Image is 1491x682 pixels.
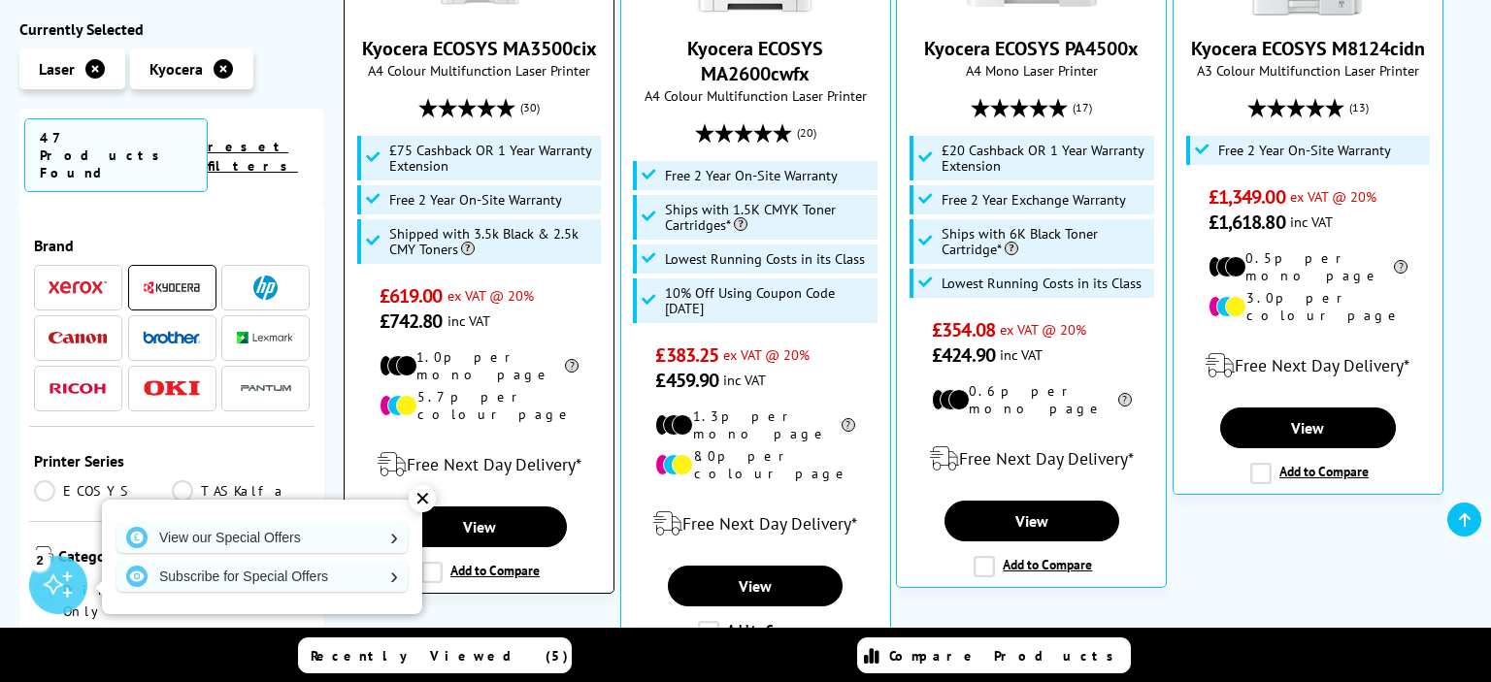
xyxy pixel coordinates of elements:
[797,114,816,151] span: (20)
[253,276,278,300] img: HP
[421,562,540,583] label: Add to Compare
[655,447,854,482] li: 8.0p per colour page
[298,637,572,673] a: Recently Viewed (5)
[380,388,579,423] li: 5.7p per colour page
[665,285,873,316] span: 10% Off Using Coupon Code [DATE]
[389,226,597,257] span: Shipped with 3.5k Black & 2.5k CMY Toners
[237,276,295,300] a: HP
[380,348,579,383] li: 1.0p per mono page
[1290,212,1333,231] span: inc VAT
[655,368,718,393] span: £459.90
[391,506,566,547] a: View
[29,549,50,570] div: 2
[208,138,298,175] a: reset filters
[116,561,408,592] a: Subscribe for Special Offers
[311,647,569,665] span: Recently Viewed (5)
[944,501,1119,541] a: View
[49,281,107,295] img: Xerox
[362,36,597,61] a: Kyocera ECOSYS MA3500cix
[380,309,443,334] span: £742.80
[1000,345,1043,364] span: inc VAT
[1209,210,1285,235] span: £1,618.80
[1073,89,1092,126] span: (17)
[58,546,310,569] span: Category
[447,311,490,330] span: inc VAT
[932,342,995,368] span: £424.90
[49,376,107,401] a: Ricoh
[942,143,1149,174] span: £20 Cashback OR 1 Year Warranty Extension
[34,451,310,471] span: Printer Series
[631,86,880,105] span: A4 Colour Multifunction Laser Printer
[907,61,1156,80] span: A4 Mono Laser Printer
[723,345,810,364] span: ex VAT @ 20%
[237,326,295,350] a: Lexmark
[942,192,1126,208] span: Free 2 Year Exchange Warranty
[354,438,604,492] div: modal_delivery
[932,317,995,342] span: £354.08
[1290,187,1376,206] span: ex VAT @ 20%
[389,192,562,208] span: Free 2 Year On-Site Warranty
[24,118,208,192] span: 47 Products Found
[857,637,1131,673] a: Compare Products
[1191,36,1425,61] a: Kyocera ECOSYS M8124cidn
[631,497,880,551] div: modal_delivery
[409,485,436,512] div: ✕
[1218,143,1391,158] span: Free 2 Year On-Site Warranty
[1250,463,1369,484] label: Add to Compare
[698,621,816,642] label: Add to Compare
[237,376,295,401] a: Pantum
[655,342,718,368] span: £383.25
[237,377,295,401] img: Pantum
[520,89,540,126] span: (30)
[682,1,828,20] a: Kyocera ECOSYS MA2600cwfx
[143,380,201,397] img: OKI
[143,326,201,350] a: Brother
[116,522,408,553] a: View our Special Offers
[39,59,75,79] span: Laser
[19,19,324,39] div: Currently Selected
[380,283,443,309] span: £619.00
[143,331,201,344] img: Brother
[1209,289,1408,324] li: 3.0p per colour page
[1183,339,1433,393] div: modal_delivery
[354,61,604,80] span: A4 Colour Multifunction Laser Printer
[389,143,597,174] span: £75 Cashback OR 1 Year Warranty Extension
[723,371,766,389] span: inc VAT
[924,36,1139,61] a: Kyocera ECOSYS PA4500x
[1183,61,1433,80] span: A3 Colour Multifunction Laser Printer
[34,546,53,566] img: Category
[668,566,843,606] a: View
[143,276,201,300] a: Kyocera
[49,383,107,394] img: Ricoh
[1000,320,1086,339] span: ex VAT @ 20%
[1235,1,1380,20] a: Kyocera ECOSYS M8124cidn
[655,407,854,442] li: 1.3p per mono page
[907,432,1156,486] div: modal_delivery
[974,556,1092,577] label: Add to Compare
[1209,184,1285,210] span: £1,349.00
[959,1,1105,20] a: Kyocera ECOSYS PA4500x
[665,202,873,233] span: Ships with 1.5K CMYK Toner Cartridges*
[149,59,203,79] span: Kyocera
[665,251,865,267] span: Lowest Running Costs in its Class
[687,36,823,86] a: Kyocera ECOSYS MA2600cwfx
[407,1,552,20] a: Kyocera ECOSYS MA3500cix
[34,480,172,502] a: ECOSYS
[1209,249,1408,284] li: 0.5p per mono page
[932,382,1131,417] li: 0.6p per mono page
[237,333,295,344] img: Lexmark
[143,280,201,295] img: Kyocera
[942,276,1142,291] span: Lowest Running Costs in its Class
[172,480,310,502] a: TASKalfa
[49,276,107,300] a: Xerox
[49,326,107,350] a: Canon
[1349,89,1369,126] span: (13)
[143,376,201,401] a: OKI
[34,236,310,255] span: Brand
[889,647,1124,665] span: Compare Products
[447,286,534,305] span: ex VAT @ 20%
[942,226,1149,257] span: Ships with 6K Black Toner Cartridge*
[1220,407,1395,448] a: View
[49,332,107,344] img: Canon
[665,168,838,183] span: Free 2 Year On-Site Warranty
